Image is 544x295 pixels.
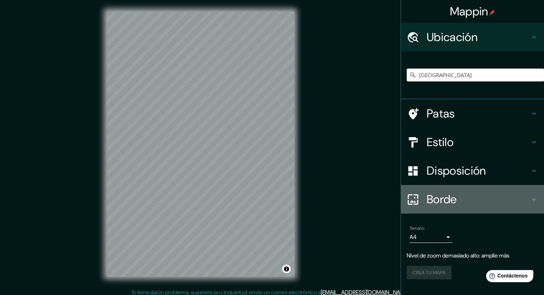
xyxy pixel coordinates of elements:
[410,231,452,243] div: A4
[401,156,544,185] div: Disposición
[427,163,486,178] font: Disposición
[450,4,488,19] font: Mappin
[427,106,455,121] font: Patas
[410,225,424,231] font: Tamaño
[427,135,454,150] font: Estilo
[480,267,536,287] iframe: Lanzador de widgets de ayuda
[401,128,544,156] div: Estilo
[489,10,495,15] img: pin-icon.png
[401,99,544,128] div: Patas
[401,23,544,51] div: Ubicación
[410,233,417,241] font: A4
[427,192,457,207] font: Borde
[107,11,294,277] canvas: Mapa
[401,185,544,214] div: Borde
[407,252,509,259] font: Nivel de zoom demasiado alto: amplíe más
[407,69,544,81] input: Elige tu ciudad o zona
[427,30,477,45] font: Ubicación
[282,265,291,273] button: Activar o desactivar atribución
